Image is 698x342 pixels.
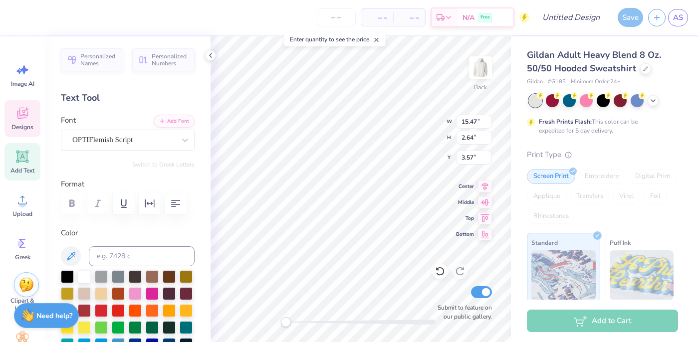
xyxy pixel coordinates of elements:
span: Middle [456,198,474,206]
strong: Need help? [36,311,72,321]
span: Personalized Names [80,53,117,67]
span: # G185 [548,78,566,86]
input: Untitled Design [534,7,608,27]
input: – – [317,8,356,26]
a: AS [668,9,688,26]
button: Personalized Names [61,48,123,71]
span: Bottom [456,230,474,238]
div: Rhinestones [527,209,575,224]
div: Vinyl [613,189,641,204]
span: Gildan Adult Heavy Blend 8 Oz. 50/50 Hooded Sweatshirt [527,49,661,74]
div: Transfers [570,189,610,204]
label: Submit to feature on our public gallery. [432,303,492,321]
label: Font [61,115,76,126]
span: Add Text [10,167,34,174]
button: Switch to Greek Letters [132,161,195,169]
div: Text Tool [61,91,195,105]
div: Accessibility label [281,317,291,327]
label: Color [61,227,195,239]
div: Back [474,83,487,92]
span: – – [399,12,419,23]
img: Standard [531,250,596,300]
span: Clipart & logos [6,297,39,313]
span: Gildan [527,78,543,86]
span: – – [367,12,387,23]
span: Center [456,182,474,190]
span: Greek [15,253,30,261]
button: Personalized Numbers [132,48,195,71]
span: Image AI [11,80,34,88]
span: Personalized Numbers [152,53,189,67]
div: Digital Print [629,169,677,184]
strong: Fresh Prints Flash: [539,118,592,126]
div: Foil [644,189,667,204]
div: Print Type [527,149,678,161]
span: Standard [531,237,558,248]
button: Add Font [154,115,195,128]
div: Enter quantity to see the price. [284,32,386,46]
span: Upload [12,210,32,218]
div: This color can be expedited for 5 day delivery. [539,117,662,135]
label: Format [61,178,195,190]
div: Embroidery [578,169,626,184]
img: Puff Ink [610,250,674,300]
span: Minimum Order: 24 + [571,78,621,86]
img: Back [470,58,490,78]
input: e.g. 7428 c [89,246,195,266]
span: Free [480,14,490,21]
span: AS [673,12,683,23]
div: Screen Print [527,169,575,184]
span: Puff Ink [610,237,631,248]
span: N/A [463,12,474,23]
div: Applique [527,189,567,204]
span: Top [456,214,474,222]
span: Designs [11,123,33,131]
